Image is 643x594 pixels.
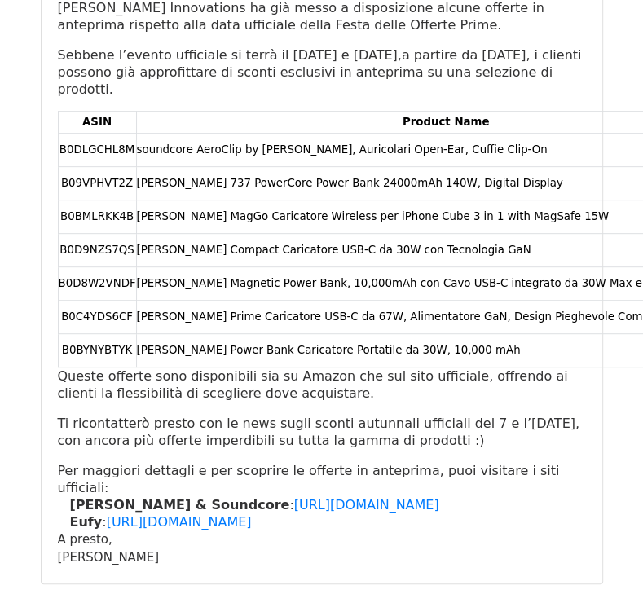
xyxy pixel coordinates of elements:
[58,415,586,449] p: Ti ricontatterò presto con le news sugli sconti autunnali ufficiali del 7 e l’[DATE], con ancora ...
[58,266,136,300] td: B0D8W2VNDF
[70,513,586,530] p: :
[58,234,136,267] td: B0D9NZS7QS
[70,514,103,530] strong: Eufy
[58,167,136,200] td: B09VPHVT2Z
[58,46,586,98] p: Sebbene l’evento ufficiale si terrà il [DATE] e [DATE],a partire da [DATE], i clienti possono già...
[58,530,586,549] div: A presto,
[58,333,136,367] td: B0BYNYBTYK
[562,516,643,594] iframe: Chat Widget
[562,516,643,594] div: Widget chat
[58,300,136,333] td: B0C4YDS6CF
[58,134,136,167] td: B0DLGCHL8M
[70,496,586,513] p: :
[58,112,136,134] td: ASIN
[58,548,586,567] div: [PERSON_NAME]
[58,200,136,234] td: B0BMLRKK4B
[107,514,252,530] a: [URL][DOMAIN_NAME]
[58,367,586,402] p: Queste offerte sono disponibili sia su Amazon che sul sito ufficiale, offrendo ai clienti la fles...
[294,497,439,513] a: [URL][DOMAIN_NAME]
[70,497,290,513] strong: [PERSON_NAME] & Soundcore
[58,462,586,496] p: Per maggiori dettagli e per scoprire le offerte in anteprima, puoi visitare i siti ufficiali:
